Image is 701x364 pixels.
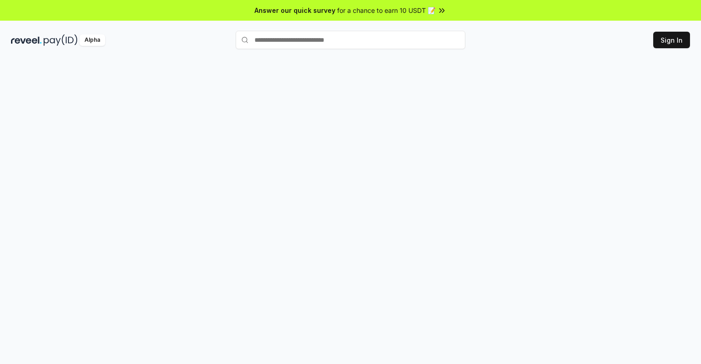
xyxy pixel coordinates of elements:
[79,34,105,46] div: Alpha
[653,32,690,48] button: Sign In
[11,34,42,46] img: reveel_dark
[44,34,78,46] img: pay_id
[337,6,435,15] span: for a chance to earn 10 USDT 📝
[254,6,335,15] span: Answer our quick survey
